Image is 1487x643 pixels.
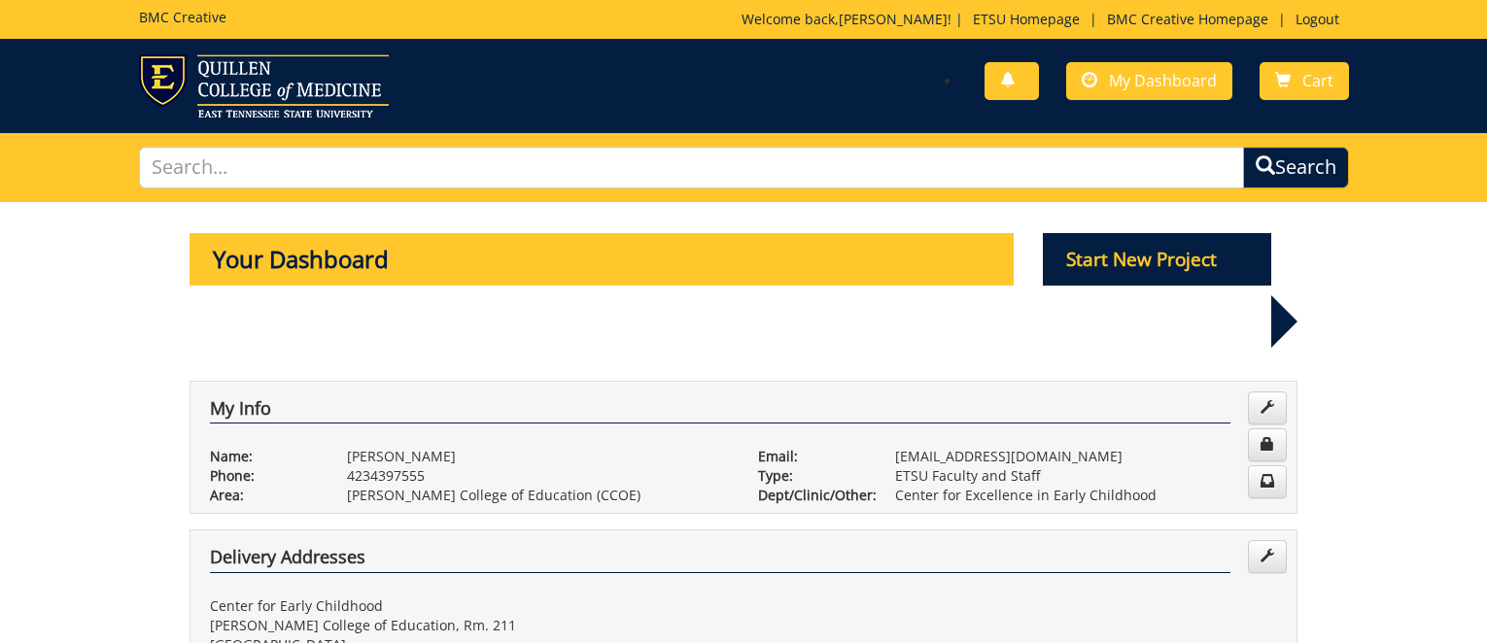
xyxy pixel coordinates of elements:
p: [PERSON_NAME] [347,447,729,466]
a: Start New Project [1043,252,1272,270]
p: Start New Project [1043,233,1272,286]
img: ETSU logo [139,54,389,118]
span: Cart [1302,70,1333,91]
p: [EMAIL_ADDRESS][DOMAIN_NAME] [895,447,1277,466]
a: BMC Creative Homepage [1097,10,1278,28]
a: My Dashboard [1066,62,1232,100]
span: My Dashboard [1109,70,1217,91]
a: Change Communication Preferences [1248,465,1287,498]
p: [PERSON_NAME] College of Education (CCOE) [347,486,729,505]
p: Email: [758,447,866,466]
p: Welcome back, ! | | | [742,10,1349,29]
a: Change Password [1248,428,1287,461]
p: [PERSON_NAME] College of Education, Rm. 211 [210,616,729,635]
a: ETSU Homepage [963,10,1089,28]
p: Area: [210,486,318,505]
a: [PERSON_NAME] [839,10,948,28]
p: ETSU Faculty and Staff [895,466,1277,486]
h4: My Info [210,399,1230,424]
a: Logout [1286,10,1349,28]
p: Center for Early Childhood [210,596,729,616]
a: Edit Addresses [1248,540,1287,573]
p: Center for Excellence in Early Childhood [895,486,1277,505]
p: Dept/Clinic/Other: [758,486,866,505]
a: Edit Info [1248,391,1287,424]
a: Cart [1260,62,1349,100]
button: Search [1243,147,1349,188]
p: 4234397555 [347,466,729,486]
p: Type: [758,466,866,486]
p: Name: [210,447,318,466]
h4: Delivery Addresses [210,548,1230,573]
h5: BMC Creative [139,10,226,24]
p: Phone: [210,466,318,486]
input: Search... [139,147,1244,188]
p: Your Dashboard [190,233,1014,286]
